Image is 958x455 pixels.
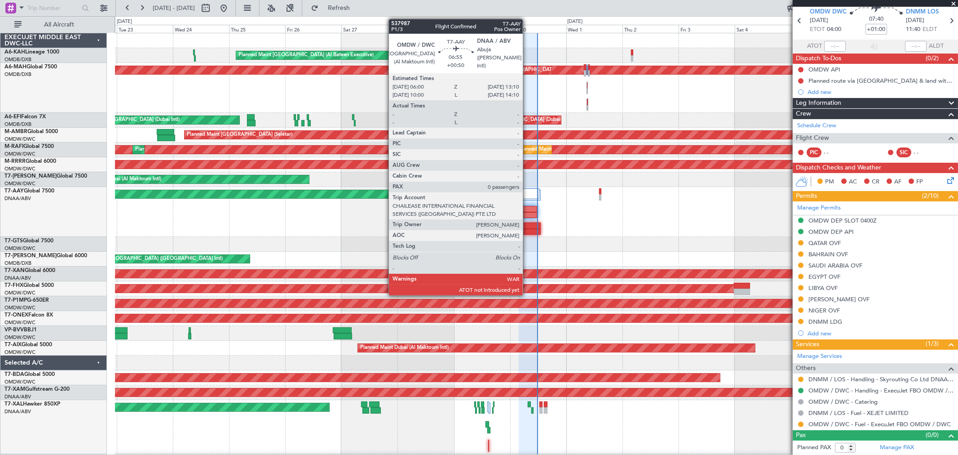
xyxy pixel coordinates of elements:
a: DNMM / LOS - Handling - Skyrouting Co Ltd DNAA / ABV [808,375,954,383]
a: DNMM / LOS - Fuel - XEJET LIMITED [808,409,909,417]
input: Trip Number [27,1,79,15]
div: Wed 1 [566,25,622,33]
div: Add new [808,330,954,337]
div: QATAR OVF [808,239,841,247]
div: Planned Maint Dubai (Al Maktoum Intl) [73,173,161,186]
a: OMDW/DWC [4,379,35,385]
a: A6-KAHLineage 1000 [4,49,59,55]
a: A6-EFIFalcon 7X [4,114,46,120]
span: Flight Crew [796,133,829,143]
div: [DATE] [568,18,583,26]
a: T7-AAYGlobal 7500 [4,188,54,194]
a: OMDW/DWC [4,290,35,296]
div: Thu 25 [229,25,285,33]
div: Planned Maint Dubai (Al Maktoum Intl) [466,173,555,186]
div: OMDW DEP API [808,228,854,236]
div: Planned Maint [GEOGRAPHIC_DATA] ([GEOGRAPHIC_DATA] Intl) [416,63,566,77]
a: T7-[PERSON_NAME]Global 6000 [4,253,87,259]
div: Tue 23 [117,25,173,33]
div: NIGER OVF [808,307,840,314]
span: ELDT [923,25,937,34]
span: T7-AIX [4,342,22,348]
span: Leg Information [796,98,841,108]
span: 04:00 [827,25,841,34]
div: OMDW DEP SLOT 0400Z [808,217,877,224]
span: (2/10) [922,191,939,201]
div: Planned Maint [GEOGRAPHIC_DATA] (Seletar) [187,128,292,142]
div: Sat 27 [341,25,397,33]
a: OMDW/DWC [4,334,35,341]
span: ETOT [810,25,825,34]
span: 07:40 [869,15,883,24]
span: Crew [796,109,811,119]
span: T7-AAY [4,188,24,194]
span: T7-GTS [4,238,23,244]
div: Planned Maint Dubai (Al Maktoum Intl) [519,143,608,156]
div: AOG Maint [GEOGRAPHIC_DATA] (Dubai Intl) [465,113,570,127]
span: VP-BVV [4,327,24,333]
a: T7-XAMGulfstream G-200 [4,387,70,392]
span: [DATE] - [DATE] [153,4,195,12]
a: T7-XALHawker 850XP [4,401,60,407]
a: M-RAFIGlobal 7500 [4,144,54,149]
div: [DATE] [117,18,132,26]
a: Manage Permits [797,204,841,213]
div: SAUDI ARABIA OVF [808,262,862,269]
button: Refresh [307,1,361,15]
span: M-RRRR [4,159,26,164]
div: BAHRAIN OVF [808,250,848,258]
div: Fri 26 [285,25,341,33]
span: Others [796,363,816,374]
a: OMDB/DXB [4,121,31,128]
div: Add new [808,88,954,96]
div: - - [914,148,934,156]
span: AF [894,178,901,187]
a: OMDW / DWC - Handling - ExecuJet FBO OMDW / DWC [808,387,954,394]
a: OMDW / DWC - Catering [808,398,878,406]
a: M-AMBRGlobal 5000 [4,129,58,134]
div: Fri 3 [679,25,735,33]
span: A6-MAH [4,64,26,70]
div: EGYPT OVF [808,273,840,281]
a: DNAA/ABV [4,275,31,281]
div: Thu 2 [622,25,679,33]
div: Planned Maint Dubai (Al Maktoum Intl) [135,143,224,156]
a: OMDW/DWC [4,245,35,252]
span: DNMM LOS [906,8,939,17]
div: Planned route via [GEOGRAPHIC_DATA] & land with 8000 lbs [808,77,954,85]
a: Manage Services [797,352,842,361]
span: M-RAFI [4,144,23,149]
span: T7-[PERSON_NAME] [4,174,57,179]
a: T7-BDAGlobal 5000 [4,372,55,377]
a: OMDW/DWC [4,151,35,157]
span: T7-XAL [4,401,23,407]
span: (0/2) [926,54,939,63]
div: Planned Maint [GEOGRAPHIC_DATA] (Al Bateen Executive) [238,49,374,62]
label: Planned PAX [797,443,831,452]
span: OMDW DWC [810,8,847,17]
a: DNAA/ABV [4,195,31,202]
span: 11:40 [906,25,920,34]
div: DNMM LDG [808,318,842,326]
span: CR [872,178,879,187]
div: Planned Maint [GEOGRAPHIC_DATA] ([GEOGRAPHIC_DATA] Intl) [73,252,223,266]
span: A6-EFI [4,114,21,120]
a: T7-[PERSON_NAME]Global 7500 [4,174,87,179]
span: FP [916,178,923,187]
span: T7-BDA [4,372,24,377]
div: Tue 30 [510,25,566,33]
span: AC [849,178,857,187]
div: - - [824,148,844,156]
span: Dispatch Checks and Weather [796,163,881,173]
a: T7-P1MPG-650ER [4,298,49,303]
a: OMDW/DWC [4,304,35,311]
span: ATOT [807,42,822,51]
a: VP-BVVBBJ1 [4,327,37,333]
span: T7-FHX [4,283,23,288]
a: DNAA/ABV [4,393,31,400]
div: Planned Maint Dubai (Al Maktoum Intl) [360,341,449,355]
span: PM [825,178,834,187]
div: SIC [896,147,911,157]
div: Sun 28 [397,25,454,33]
span: [DATE] [906,16,924,25]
